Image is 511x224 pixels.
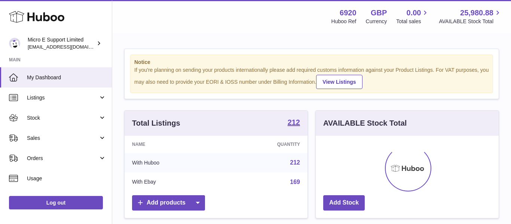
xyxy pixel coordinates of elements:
strong: 212 [288,119,300,126]
a: Add Stock [323,195,365,211]
strong: GBP [371,8,387,18]
th: Quantity [221,136,307,153]
img: contact@micropcsupport.com [9,38,20,49]
td: With Huboo [125,153,221,172]
span: Usage [27,175,106,182]
a: 212 [290,159,300,166]
span: AVAILABLE Stock Total [439,18,502,25]
a: Add products [132,195,205,211]
a: Log out [9,196,103,209]
span: Sales [27,135,98,142]
span: [EMAIL_ADDRESS][DOMAIN_NAME] [28,44,110,50]
div: If you're planning on sending your products internationally please add required customs informati... [134,67,489,89]
div: Micro E Support Limited [28,36,95,50]
td: With Ebay [125,172,221,192]
span: 25,980.88 [460,8,493,18]
div: Currency [366,18,387,25]
th: Name [125,136,221,153]
h3: Total Listings [132,118,180,128]
span: Orders [27,155,98,162]
strong: Notice [134,59,489,66]
a: 25,980.88 AVAILABLE Stock Total [439,8,502,25]
span: My Dashboard [27,74,106,81]
h3: AVAILABLE Stock Total [323,118,407,128]
strong: 6920 [340,8,357,18]
a: 212 [288,119,300,128]
div: Huboo Ref [331,18,357,25]
a: 0.00 Total sales [396,8,429,25]
span: Stock [27,114,98,122]
span: Listings [27,94,98,101]
a: 169 [290,179,300,185]
a: View Listings [316,75,362,89]
span: 0.00 [407,8,421,18]
span: Total sales [396,18,429,25]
